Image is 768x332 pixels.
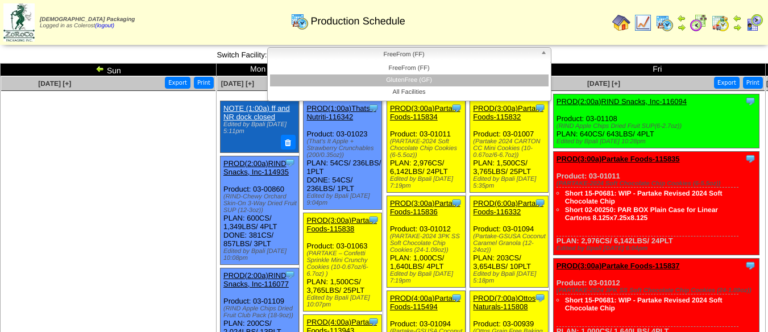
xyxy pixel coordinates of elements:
li: All Facilities [270,86,549,98]
div: Edited by Bpali [DATE] 5:35pm [473,176,548,189]
img: arrowright.gif [733,23,742,32]
div: Edited by Bpali [DATE] 9:04pm [306,193,381,206]
div: Product: 03-01063 PLAN: 1,500CS / 3,765LBS / 25PLT [304,213,382,312]
button: Print [743,77,763,89]
div: (PARTAKE – Confetti Sprinkle Mini Crunchy Cookies (10-0.67oz/6-6.7oz) ) [306,250,381,277]
img: Tooltip [534,197,546,209]
img: Tooltip [368,214,379,226]
td: Sun [1,64,217,76]
div: Edited by Bpali [DATE] 7:19pm [390,176,465,189]
img: Tooltip [368,316,379,327]
div: (PARTAKE-2024 Soft Chocolate Chip Cookies (6-5.5oz)) [390,138,465,159]
td: Fri [549,64,765,76]
a: Short 02-00250: PAR BOX Plain Case for Linear Cartons 8.125x7.25x8.125 [565,206,718,222]
a: PROD(6:00a)Partake Foods-116332 [473,199,543,216]
a: PROD(4:00a)Partake Foods-115494 [390,294,460,311]
img: home.gif [612,14,630,32]
a: PROD(2:00a)RIND Snacks, Inc-114935 [223,159,289,176]
a: PROD(3:00a)Partake Foods-115834 [390,104,460,121]
div: (RIND Apple Chips Dried Fruit Club Pack (18-9oz)) [223,305,298,319]
div: Edited by Bpali [DATE] 10:07pm [306,294,381,308]
div: Product: 03-01011 PLAN: 2,976CS / 6,142LBS / 24PLT [387,101,465,193]
img: arrowleft.gif [677,14,686,23]
img: calendarprod.gif [655,14,674,32]
div: (Partake-GSUSA Coconut Caramel Granola (12-24oz)) [473,233,548,254]
img: Tooltip [534,102,546,114]
img: arrowleft.gif [733,14,742,23]
img: line_graph.gif [634,14,652,32]
a: [DATE] [+] [38,80,71,88]
div: (Partake 2024 CARTON CC Mini Cookies (10-0.67oz/6-6.7oz)) [473,138,548,159]
a: Short 15-P0681: WIP - Partake Revised 2024 Soft Chocolate Chip [565,296,723,312]
a: Short 15-P0681: WIP - Partake Revised 2024 Soft Chocolate Chip [565,189,723,205]
div: Product: 03-01012 PLAN: 1,000CS / 1,640LBS / 4PLT [387,196,465,288]
div: Product: 03-01108 PLAN: 640CS / 643LBS / 4PLT [553,94,759,148]
div: Product: 03-01023 PLAN: 54CS / 236LBS / 1PLT DONE: 54CS / 236LBS / 1PLT [304,101,382,210]
span: [DEMOGRAPHIC_DATA] Packaging [40,16,135,23]
div: (PARTAKE-2024 3PK SS Soft Chocolate Chip Cookies (24-1.09oz)) [390,233,465,254]
img: Tooltip [368,102,379,114]
a: [DATE] [+] [587,80,620,88]
li: GlutenFree (GF) [270,74,549,86]
img: Tooltip [745,260,756,271]
button: Print [194,77,214,89]
img: Tooltip [284,157,296,168]
div: Edited by Bpali [DATE] 5:18pm [473,271,548,284]
img: Tooltip [745,153,756,164]
li: FreeFrom (FF) [270,63,549,74]
div: (PARTAKE-2024 3PK SS Soft Chocolate Chip Cookies (24-1.09oz)) [557,287,759,294]
div: Product: 03-01011 PLAN: 2,976CS / 6,142LBS / 24PLT [553,152,759,255]
img: Tooltip [284,269,296,280]
a: (logout) [95,23,114,29]
a: PROD(3:00a)Partake Foods-115836 [390,199,460,216]
div: (RIND-Chewy Orchard Skin-On 3-Way Dried Fruit SUP (12-3oz)) [223,193,298,214]
div: (RIND Apple Chips Dried Fruit SUP(6-2.7oz)) [557,123,759,130]
div: (PARTAKE-2024 Soft Chocolate Chip Cookies (6-5.5oz)) [557,180,759,187]
div: Edited by Bpali [DATE] 5:11pm [223,121,295,135]
div: Product: 03-01094 PLAN: 203CS / 3,654LBS / 10PLT [470,196,549,288]
span: Logged in as Colerost [40,16,135,29]
div: Edited by Bpali [DATE] 10:08pm [223,248,298,262]
a: [DATE] [+] [221,80,254,88]
img: Tooltip [534,292,546,304]
a: PROD(2:00a)RIND Snacks, Inc-116077 [223,271,289,288]
td: Mon [217,64,300,76]
a: PROD(2:00a)RIND Snacks, Inc-116094 [557,97,687,106]
div: Edited by Bpali [DATE] 7:19pm [390,271,465,284]
img: calendarblend.gif [690,14,708,32]
button: Export [714,77,740,89]
span: FreeFrom (FF) [272,48,536,61]
img: Tooltip [451,292,462,304]
a: PROD(7:00a)Ottos Naturals-115808 [473,294,535,311]
img: Tooltip [451,197,462,209]
a: PROD(3:00a)Partake Foods-115832 [473,104,543,121]
button: Delete Note [281,135,296,150]
div: Product: 03-00860 PLAN: 600CS / 1,349LBS / 4PLT DONE: 381CS / 857LBS / 3PLT [221,156,299,264]
img: arrowright.gif [677,23,686,32]
span: Production Schedule [311,15,405,27]
img: Tooltip [451,102,462,114]
a: PROD(3:00a)Partake Foods-115838 [306,216,377,233]
div: Edited by Bpali [DATE] 10:28pm [557,138,759,145]
img: calendarinout.gif [711,14,729,32]
img: zoroco-logo-small.webp [3,3,35,42]
img: arrowleft.gif [96,64,105,73]
div: (That's It Apple + Strawberry Crunchables (200/0.35oz)) [306,138,381,159]
div: Product: 03-01007 PLAN: 1,500CS / 3,765LBS / 25PLT [470,101,549,193]
img: Tooltip [745,96,756,107]
a: PROD(3:00a)Partake Foods-115835 [557,155,680,163]
button: Export [165,77,190,89]
a: PROD(1:00a)Thats It Nutriti-116342 [306,104,376,121]
a: PROD(3:00a)Partake Foods-115837 [557,262,680,270]
a: NOTE (1:00a) ff and NR dock closed [223,104,290,121]
div: Edited by Bpali [DATE] 6:04pm [557,245,759,252]
img: calendarprod.gif [290,12,309,30]
img: calendarcustomer.gif [745,14,763,32]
